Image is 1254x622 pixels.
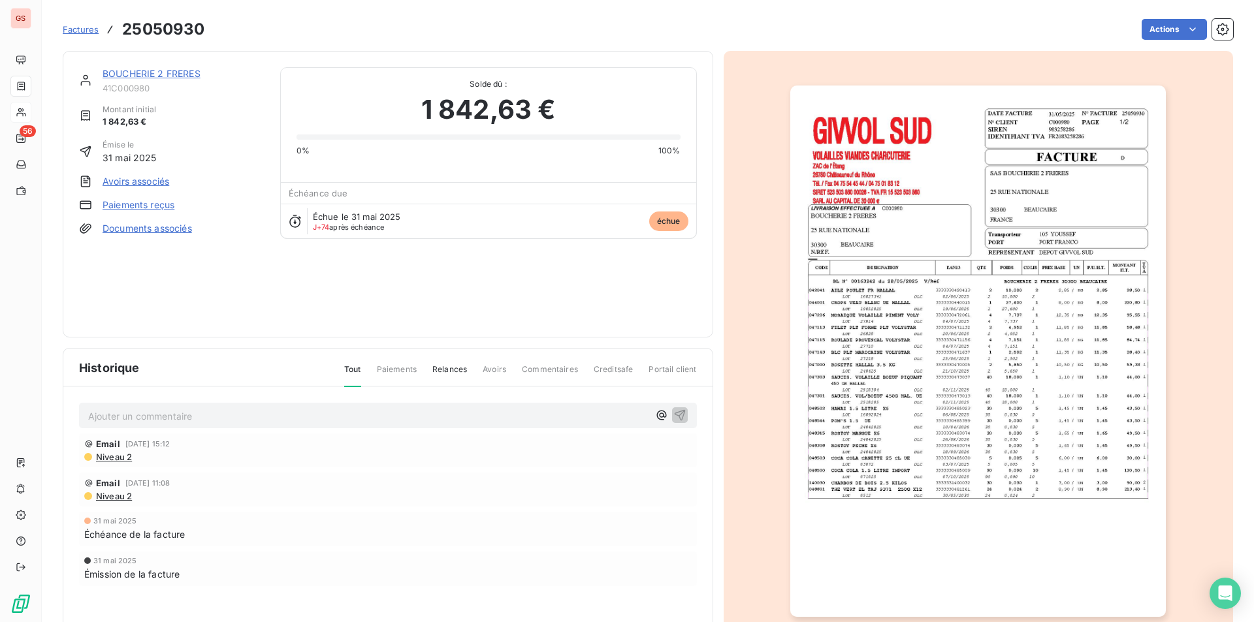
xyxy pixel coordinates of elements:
img: invoice_thumbnail [790,86,1166,617]
span: 100% [658,145,681,157]
span: Tout [344,364,361,387]
a: BOUCHERIE 2 FRERES [103,68,201,79]
span: échue [649,211,688,231]
a: Factures [63,23,99,36]
span: 41C000980 [103,83,265,93]
h3: 25050930 [122,18,204,41]
span: Émise le [103,139,157,151]
div: Open Intercom Messenger [1210,578,1241,609]
span: Portail client [649,364,696,386]
button: Actions [1142,19,1207,40]
span: Échue le 31 mai 2025 [313,211,401,222]
a: 56 [10,128,31,149]
span: 31 mai 2025 [93,517,137,525]
a: Documents associés [103,222,192,235]
span: Creditsafe [594,364,634,386]
img: Logo LeanPay [10,593,31,614]
span: 1 842,63 € [421,90,556,129]
span: 0% [297,145,310,157]
span: après échéance [313,223,385,231]
span: Échéance due [289,188,348,198]
span: 56 [20,125,36,137]
span: Historique [79,359,140,377]
span: J+74 [313,223,330,232]
a: Avoirs associés [103,175,169,188]
span: Niveau 2 [95,491,132,501]
span: Solde dû : [297,78,681,90]
span: Email [96,478,120,488]
span: Email [96,439,120,449]
span: Émission de la facture [84,567,180,581]
a: Paiements reçus [103,198,174,211]
span: Factures [63,24,99,35]
span: Avoirs [483,364,506,386]
span: 31 mai 2025 [93,557,137,565]
span: [DATE] 15:12 [125,440,170,448]
span: Paiements [377,364,417,386]
span: 31 mai 2025 [103,151,157,164]
span: Montant initial [103,104,156,116]
span: [DATE] 11:08 [125,479,170,487]
span: Niveau 2 [95,452,132,462]
span: Échéance de la facture [84,527,185,541]
div: GS [10,8,31,29]
span: 1 842,63 € [103,116,156,129]
span: Relances [432,364,467,386]
span: Commentaires [522,364,578,386]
